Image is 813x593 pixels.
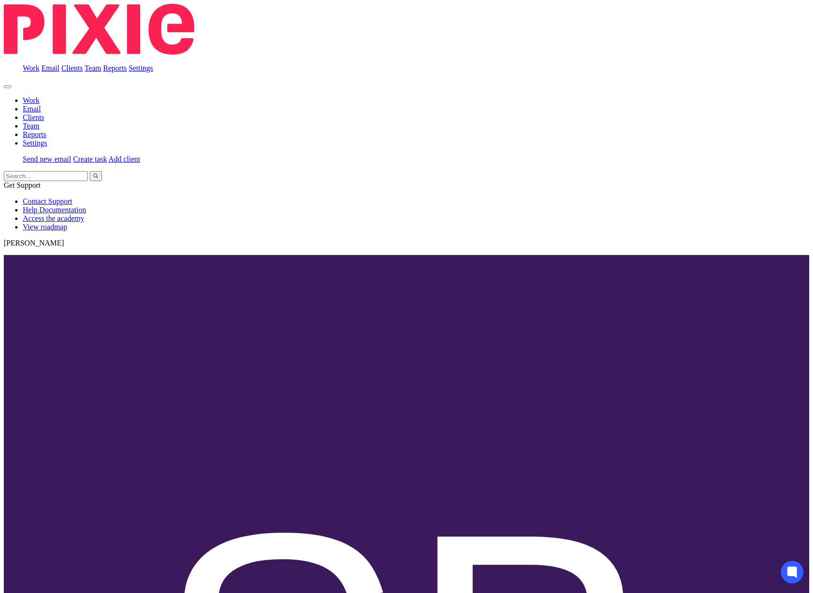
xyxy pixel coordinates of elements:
a: Reports [103,64,127,72]
a: Settings [129,64,154,72]
a: Work [23,96,39,104]
a: Clients [61,64,82,72]
a: Email [41,64,59,72]
a: Contact Support [23,197,72,205]
p: [PERSON_NAME] [4,239,809,247]
a: Add client [108,155,140,163]
a: Team [84,64,101,72]
a: Send new email [23,155,71,163]
a: Reports [23,130,46,138]
span: Get Support [4,181,41,189]
a: Access the academy [23,214,84,222]
a: Team [23,122,39,130]
img: Pixie [4,4,194,55]
a: Help Documentation [23,206,86,214]
a: Email [23,105,41,113]
a: Settings [23,139,47,147]
a: Create task [73,155,107,163]
a: Work [23,64,39,72]
a: View roadmap [23,223,67,231]
input: Search [4,171,88,181]
button: Search [90,171,102,181]
a: Clients [23,113,44,121]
